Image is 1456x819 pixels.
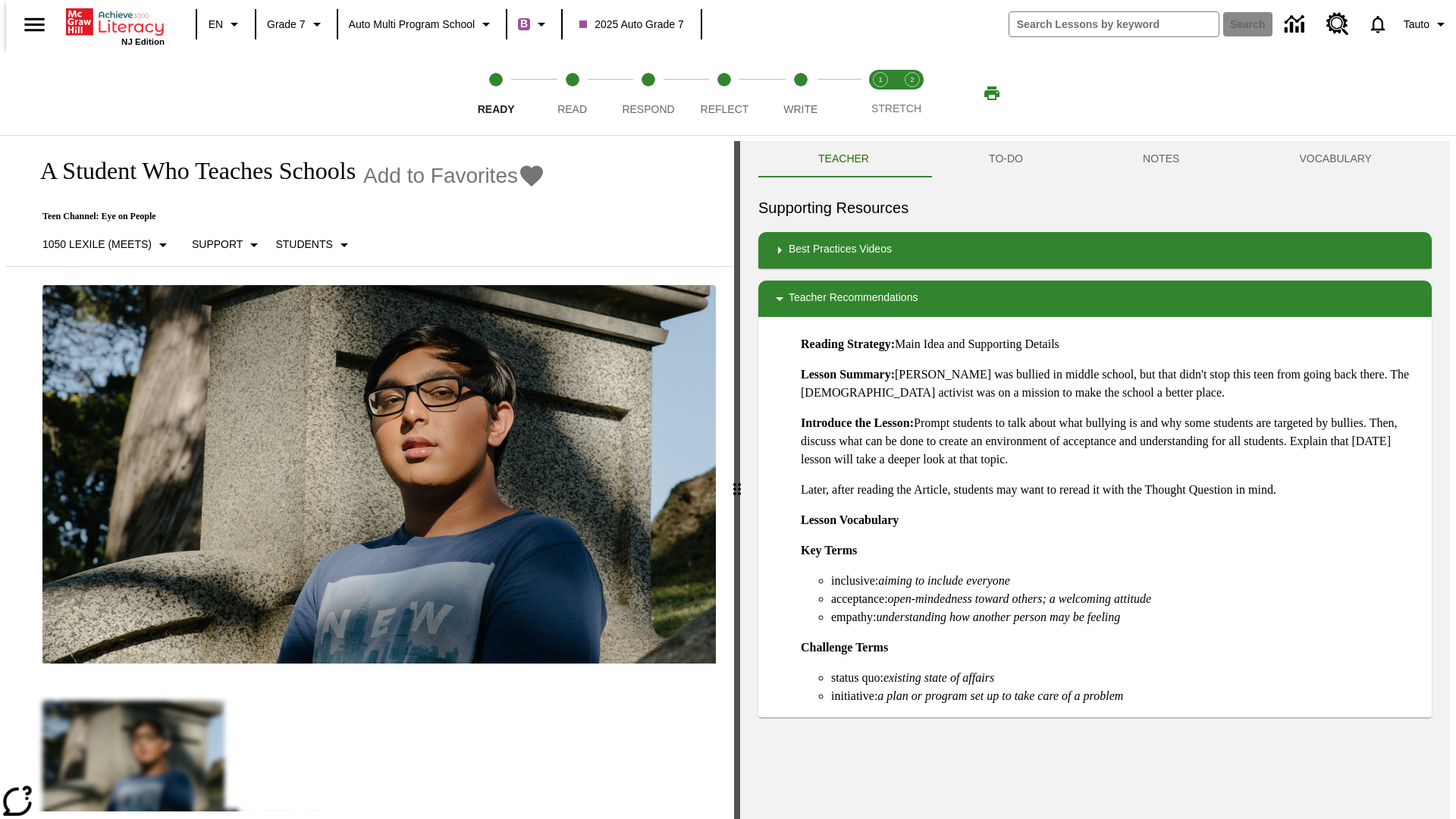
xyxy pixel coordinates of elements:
[831,687,1420,705] li: initiative:
[343,11,502,38] button: School: Auto Multi program School, Select your school
[758,281,1432,317] div: Teacher Recommendations
[888,592,1151,605] em: open-mindedness toward others; a welcoming attitude
[512,11,557,38] button: Boost Class color is purple. Change class color
[890,52,934,135] button: Stretch Respond step 2 of 2
[1009,12,1219,36] input: search field
[801,366,1420,402] p: [PERSON_NAME] was bullied in middle school, but that didn't stop this teen from going back there....
[622,103,674,115] span: Respond
[42,285,716,664] img: A teenager is outside sitting near a large headstone in a cemetery.
[1358,5,1398,44] a: Notifications
[758,196,1432,220] h6: Supporting Resources
[801,337,895,350] strong: Reading Strategy:
[758,232,1432,268] div: Best Practices Videos
[349,17,475,33] span: Auto Multi program School
[1317,4,1358,45] a: Resource Center, Will open in new tab
[701,103,749,115] span: Reflect
[275,237,332,253] p: Students
[202,11,250,38] button: Language: EN, Select a language
[757,52,845,135] button: Write step 5 of 5
[877,689,1123,702] em: a plan or program set up to take care of a problem
[758,141,1432,177] div: Instructional Panel Tabs
[929,141,1083,177] button: TO-DO
[801,513,899,526] strong: Lesson Vocabulary
[186,231,269,259] button: Scaffolds, Support
[858,52,902,135] button: Stretch Read step 1 of 2
[604,52,692,135] button: Respond step 3 of 5
[831,669,1420,687] li: status quo:
[1276,4,1317,45] a: Data Center
[520,14,528,33] span: B
[801,416,914,429] strong: Introduce the Lesson:
[121,37,165,46] span: NJ Edition
[801,368,895,381] strong: Lesson Summary:
[1404,17,1429,33] span: Tauto
[267,17,306,33] span: Grade 7
[1398,11,1456,38] button: Profile/Settings
[883,671,994,684] em: existing state of affairs
[801,414,1420,469] p: Prompt students to talk about what bullying is and why some students are targeted by bullies. The...
[24,211,545,222] p: Teen Channel: Eye on People
[831,608,1420,626] li: empathy:
[758,141,929,177] button: Teacher
[1083,141,1239,177] button: NOTES
[789,290,918,308] p: Teacher Recommendations
[801,335,1420,353] p: Main Idea and Supporting Details
[734,141,740,819] div: Press Enter or Spacebar and then press right and left arrow keys to move the slider
[24,157,356,185] h1: A Student Who Teaches Schools
[680,52,768,135] button: Reflect step 4 of 5
[878,76,882,83] text: 1
[579,17,684,33] span: 2025 Auto Grade 7
[831,590,1420,608] li: acceptance:
[528,52,616,135] button: Read step 2 of 5
[269,231,359,259] button: Select Student
[261,11,332,38] button: Grade: Grade 7, Select a grade
[801,481,1420,499] p: Later, after reading the Article, students may want to reread it with the Thought Question in mind.
[12,2,57,47] button: Open side menu
[910,76,914,83] text: 2
[363,162,545,189] button: Add to Favorites - A Student Who Teaches Schools
[557,103,587,115] span: Read
[209,17,223,33] span: EN
[6,141,734,811] div: reading
[192,237,243,253] p: Support
[878,574,1010,587] em: aiming to include everyone
[783,103,817,115] span: Write
[42,237,152,253] p: 1050 Lexile (Meets)
[831,572,1420,590] li: inclusive:
[66,5,165,46] div: Home
[877,610,1121,623] em: understanding how another person may be feeling
[801,544,857,557] strong: Key Terms
[478,103,515,115] span: Ready
[452,52,540,135] button: Ready step 1 of 5
[871,102,921,115] span: STRETCH
[801,641,888,654] strong: Challenge Terms
[740,141,1450,819] div: activity
[36,231,178,259] button: Select Lexile, 1050 Lexile (Meets)
[1239,141,1432,177] button: VOCABULARY
[968,80,1016,107] button: Print
[789,241,892,259] p: Best Practices Videos
[363,164,518,188] span: Add to Favorites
